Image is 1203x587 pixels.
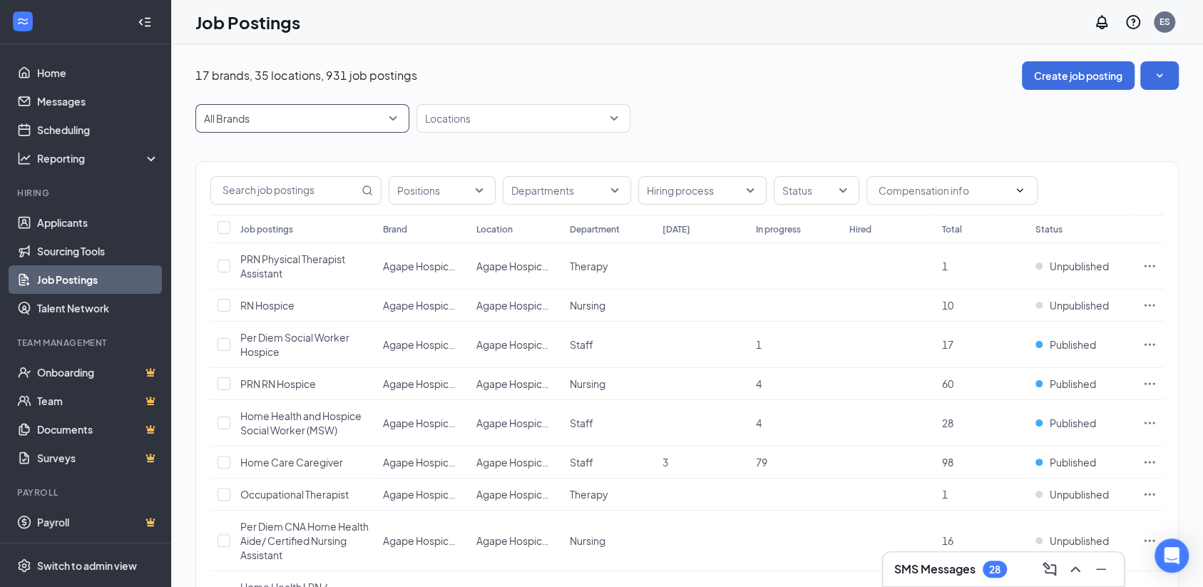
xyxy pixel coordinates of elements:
svg: Ellipses [1142,416,1157,430]
span: Therapy [569,260,608,272]
span: Per Diem Social Worker Hospice [240,331,349,358]
button: Minimize [1090,558,1112,581]
span: Published [1050,377,1096,391]
span: Unpublished [1050,487,1109,501]
span: Agape Hospice - [GEOGRAPHIC_DATA] [476,338,660,351]
div: Payroll [17,486,156,499]
a: PayrollCrown [37,508,159,536]
td: Staff [562,446,655,479]
span: 1 [756,338,762,351]
td: Agape Hospice - Pinal County [376,400,469,446]
span: Home Health and Hospice Social Worker (MSW) [240,409,362,437]
span: 16 [942,534,953,547]
div: Hiring [17,187,156,199]
svg: Ellipses [1142,259,1157,273]
span: Staff [569,338,593,351]
span: 28 [942,417,953,429]
a: OnboardingCrown [37,358,159,387]
td: Agape Hospice - Pinal County [469,368,563,400]
td: Agape Hospice - Pinal County [469,290,563,322]
svg: MagnifyingGlass [362,185,373,196]
span: Agape Hospice - [GEOGRAPHIC_DATA] [476,488,660,501]
svg: Ellipses [1142,534,1157,548]
span: Agape Hospice - [GEOGRAPHIC_DATA] [476,534,660,547]
svg: ChevronDown [1014,185,1025,196]
span: Agape Hospice - [GEOGRAPHIC_DATA] [383,417,567,429]
svg: Ellipses [1142,298,1157,312]
svg: Ellipses [1142,487,1157,501]
td: Agape Hospice - Pinal County [469,322,563,368]
svg: Notifications [1093,14,1110,31]
span: Agape Hospice - [GEOGRAPHIC_DATA] [476,456,660,469]
a: Applicants [37,208,159,237]
td: Agape Hospice - Pinal County [469,446,563,479]
a: Talent Network [37,294,159,322]
svg: WorkstreamLogo [16,14,30,29]
td: Therapy [562,479,655,511]
svg: Minimize [1092,561,1110,578]
a: Home [37,58,159,87]
div: Switch to admin view [37,558,137,573]
svg: Ellipses [1142,377,1157,391]
span: 1 [942,260,948,272]
a: SurveysCrown [37,444,159,472]
span: Agape Hospice - [GEOGRAPHIC_DATA] [383,299,567,312]
span: RN Hospice [240,299,295,312]
span: PRN RN Hospice [240,377,316,390]
a: TeamCrown [37,387,159,415]
th: Status [1028,215,1135,243]
span: Agape Hospice - [GEOGRAPHIC_DATA] [476,417,660,429]
td: Agape Hospice - Pinal County [376,243,469,290]
th: [DATE] [655,215,749,243]
div: Job postings [240,223,293,235]
button: SmallChevronDown [1140,61,1179,90]
span: Agape Hospice - [GEOGRAPHIC_DATA] [383,338,567,351]
span: Nursing [569,534,605,547]
span: 98 [942,456,953,469]
div: Location [476,223,513,235]
span: 79 [756,456,767,469]
td: Agape Hospice - Pinal County [469,479,563,511]
button: Create job posting [1022,61,1135,90]
svg: Settings [17,558,31,573]
span: 60 [942,377,953,390]
div: Reporting [37,151,160,165]
span: Therapy [569,488,608,501]
span: Unpublished [1050,534,1109,548]
a: Job Postings [37,265,159,294]
svg: QuestionInfo [1125,14,1142,31]
td: Agape Hospice - Pinal County [376,322,469,368]
span: PRN Physical Therapist Assistant [240,252,345,280]
th: In progress [749,215,842,243]
span: Agape Hospice - [GEOGRAPHIC_DATA] [383,534,567,547]
td: Nursing [562,511,655,571]
span: Agape Hospice - [GEOGRAPHIC_DATA] [476,299,660,312]
th: Total [935,215,1028,243]
span: 3 [662,456,668,469]
svg: ComposeMessage [1041,561,1058,578]
span: Staff [569,456,593,469]
input: Search job postings [211,177,359,204]
span: 4 [756,417,762,429]
span: Published [1050,455,1096,469]
td: Agape Hospice - Pinal County [376,479,469,511]
span: Published [1050,416,1096,430]
td: Staff [562,400,655,446]
div: Open Intercom Messenger [1155,538,1189,573]
svg: SmallChevronDown [1152,68,1167,83]
span: Agape Hospice - [GEOGRAPHIC_DATA] [383,456,567,469]
svg: Ellipses [1142,337,1157,352]
h3: SMS Messages [894,561,976,577]
div: Brand [383,223,407,235]
td: Agape Hospice - Pinal County [376,446,469,479]
a: Sourcing Tools [37,237,159,265]
span: Nursing [569,377,605,390]
div: Department [569,223,619,235]
span: Agape Hospice - [GEOGRAPHIC_DATA] [383,488,567,501]
td: Agape Hospice - Pinal County [376,290,469,322]
td: Staff [562,322,655,368]
span: Per Diem CNA Home Health Aide/ Certified Nursing Assistant [240,520,369,561]
td: Agape Hospice - Pinal County [469,400,563,446]
span: Agape Hospice - [GEOGRAPHIC_DATA] [476,377,660,390]
a: DocumentsCrown [37,415,159,444]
